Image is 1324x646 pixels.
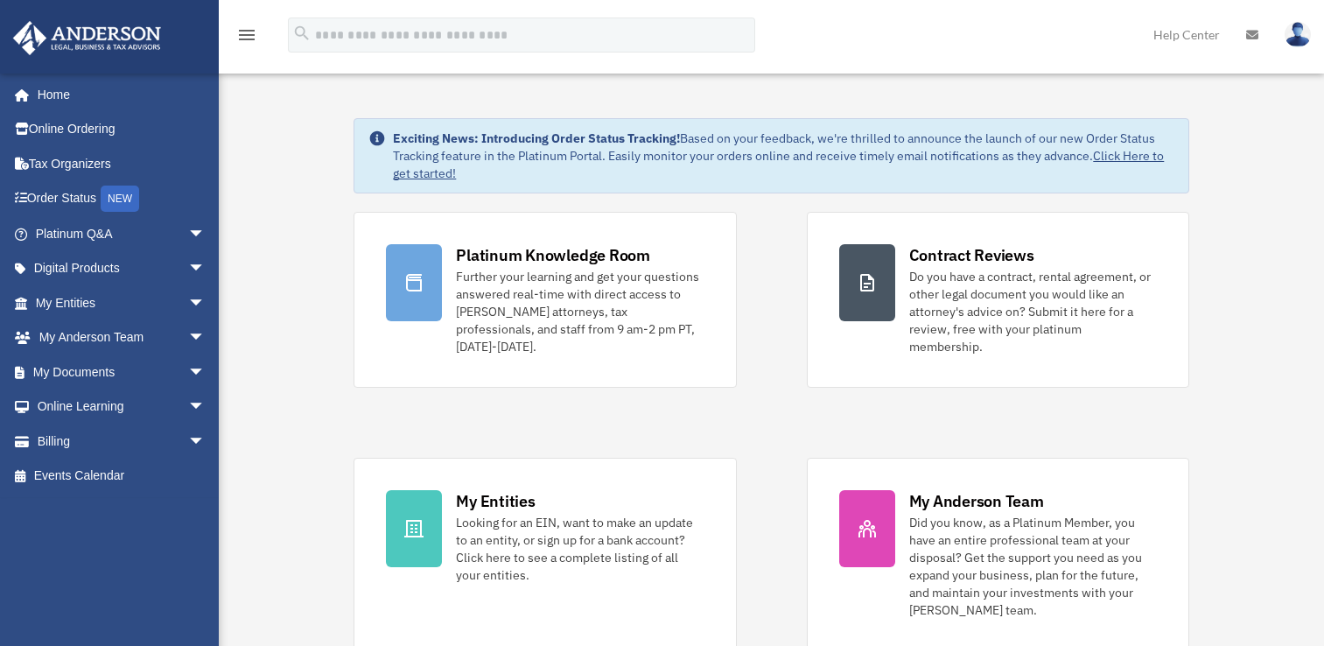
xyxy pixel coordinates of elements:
[188,390,223,425] span: arrow_drop_down
[909,244,1034,266] div: Contract Reviews
[12,181,232,217] a: Order StatusNEW
[12,390,232,425] a: Online Learningarrow_drop_down
[909,514,1157,619] div: Did you know, as a Platinum Member, you have an entire professional team at your disposal? Get th...
[1285,22,1311,47] img: User Pic
[12,355,232,390] a: My Documentsarrow_drop_down
[188,285,223,321] span: arrow_drop_down
[188,355,223,390] span: arrow_drop_down
[456,490,535,512] div: My Entities
[393,148,1164,181] a: Click Here to get started!
[188,251,223,287] span: arrow_drop_down
[393,130,1173,182] div: Based on your feedback, we're thrilled to announce the launch of our new Order Status Tracking fe...
[12,424,232,459] a: Billingarrow_drop_down
[8,21,166,55] img: Anderson Advisors Platinum Portal
[456,514,704,584] div: Looking for an EIN, want to make an update to an entity, or sign up for a bank account? Click her...
[354,212,736,388] a: Platinum Knowledge Room Further your learning and get your questions answered real-time with dire...
[909,268,1157,355] div: Do you have a contract, rental agreement, or other legal document you would like an attorney's ad...
[188,424,223,460] span: arrow_drop_down
[236,31,257,46] a: menu
[236,25,257,46] i: menu
[12,146,232,181] a: Tax Organizers
[101,186,139,212] div: NEW
[12,459,232,494] a: Events Calendar
[12,112,232,147] a: Online Ordering
[12,285,232,320] a: My Entitiesarrow_drop_down
[12,320,232,355] a: My Anderson Teamarrow_drop_down
[456,244,650,266] div: Platinum Knowledge Room
[12,251,232,286] a: Digital Productsarrow_drop_down
[909,490,1044,512] div: My Anderson Team
[393,130,680,146] strong: Exciting News: Introducing Order Status Tracking!
[807,212,1189,388] a: Contract Reviews Do you have a contract, rental agreement, or other legal document you would like...
[12,77,223,112] a: Home
[188,216,223,252] span: arrow_drop_down
[12,216,232,251] a: Platinum Q&Aarrow_drop_down
[188,320,223,356] span: arrow_drop_down
[456,268,704,355] div: Further your learning and get your questions answered real-time with direct access to [PERSON_NAM...
[292,24,312,43] i: search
